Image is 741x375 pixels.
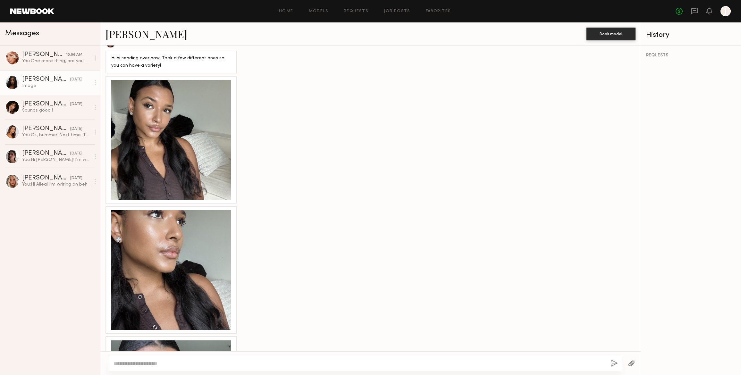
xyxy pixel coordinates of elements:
div: [PERSON_NAME] [22,150,70,157]
div: [DATE] [70,151,82,157]
div: [PERSON_NAME] [22,76,70,83]
div: [PERSON_NAME] [22,126,70,132]
div: 10:06 AM [66,52,82,58]
div: History [646,31,736,39]
a: Book model [586,31,636,36]
div: You: Ok, bummer. Next time. Thanks! [22,132,90,138]
div: [DATE] [70,101,82,107]
div: Sounds good ! [22,107,90,113]
a: Home [279,9,293,13]
div: You: Hi [PERSON_NAME]! I'm writing on behalf of makeup brand caliray. We are interested in hiring... [22,157,90,163]
div: [DATE] [70,175,82,181]
div: [PERSON_NAME] [22,52,66,58]
a: Job Posts [384,9,410,13]
button: Book model [586,28,636,40]
div: [PERSON_NAME] [22,101,70,107]
div: [PERSON_NAME] [22,175,70,181]
div: Hi hi sending over now! Took a few different ones so you can have a variety! [111,55,231,70]
div: REQUESTS [646,53,736,58]
a: [PERSON_NAME] [105,27,187,41]
a: Requests [344,9,368,13]
div: [DATE] [70,126,82,132]
a: J [720,6,731,16]
div: You: Hi Allea! I'm writing on behalf of makeup brand caliray. We are interested in hiring you for... [22,181,90,188]
a: Favorites [426,9,451,13]
div: You: One more thing, are you able to take a closeup shot of your lashes from a side/profile view? [22,58,90,64]
div: Image [22,83,90,89]
a: Models [309,9,328,13]
div: [DATE] [70,77,82,83]
span: Messages [5,30,39,37]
